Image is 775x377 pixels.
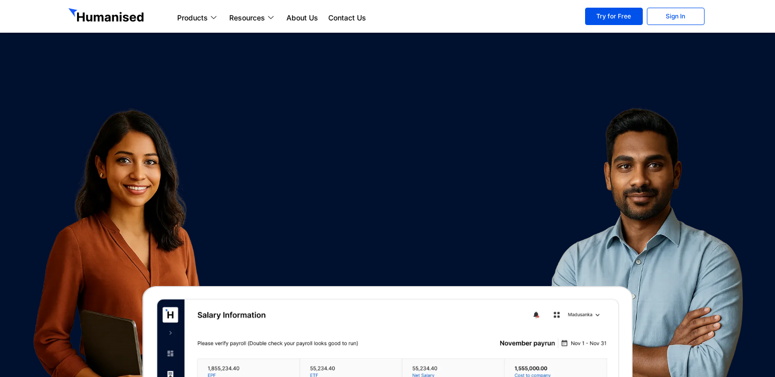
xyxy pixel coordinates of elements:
[281,12,323,24] a: About Us
[224,12,281,24] a: Resources
[323,12,371,24] a: Contact Us
[647,8,705,25] a: Sign In
[585,8,643,25] a: Try for Free
[68,8,146,25] img: GetHumanised Logo
[172,12,224,24] a: Products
